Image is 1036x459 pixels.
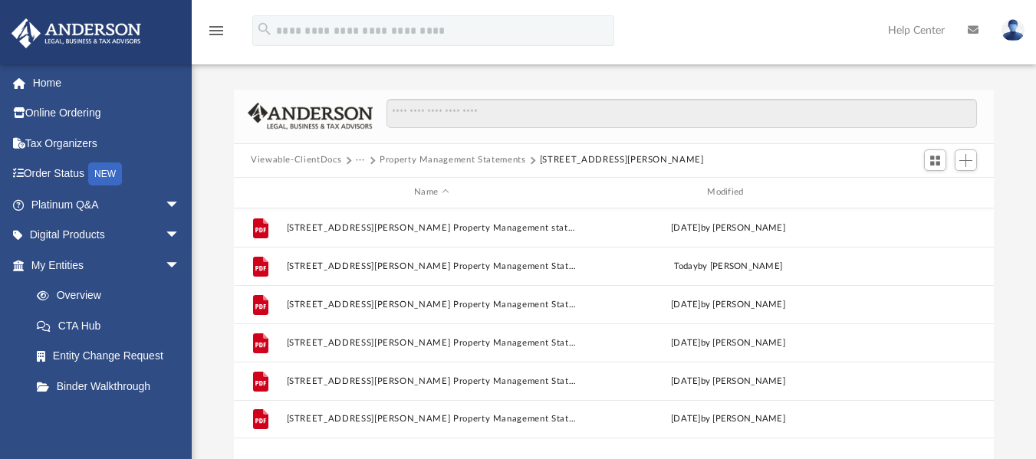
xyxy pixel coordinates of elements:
[11,159,203,190] a: Order StatusNEW
[21,371,203,402] a: Binder Walkthrough
[165,220,196,251] span: arrow_drop_down
[88,162,122,185] div: NEW
[207,21,225,40] i: menu
[583,336,873,349] div: [DATE] by [PERSON_NAME]
[356,153,366,167] button: ···
[1001,19,1024,41] img: User Pic
[11,128,203,159] a: Tax Organizers
[583,297,873,311] div: [DATE] by [PERSON_NAME]
[11,189,203,220] a: Platinum Q&Aarrow_drop_down
[21,341,203,372] a: Entity Change Request
[287,337,577,347] button: [STREET_ADDRESS][PERSON_NAME] Property Management Statement - [DATE] to [DATE].pdf
[21,310,203,341] a: CTA Hub
[386,99,977,128] input: Search files and folders
[165,189,196,221] span: arrow_drop_down
[287,261,577,270] button: [STREET_ADDRESS][PERSON_NAME] Property Management Statement - [DATE] to [DATE].pdf
[540,153,704,167] button: [STREET_ADDRESS][PERSON_NAME]
[287,222,577,232] button: [STREET_ADDRESS][PERSON_NAME] Property Management statement - [DATE] to [DATE].pdf
[287,414,577,424] button: [STREET_ADDRESS][PERSON_NAME] Property Management Statement [DATE] to [DATE].pdf
[7,18,146,48] img: Anderson Advisors Platinum Portal
[955,149,978,171] button: Add
[165,250,196,281] span: arrow_drop_down
[287,299,577,309] button: [STREET_ADDRESS][PERSON_NAME] Property Management Statement - [DATE] to [DATE].pdf
[241,185,279,199] div: id
[583,259,873,273] div: by [PERSON_NAME]
[583,412,873,426] div: [DATE] by [PERSON_NAME]
[11,250,203,280] a: My Entitiesarrow_drop_down
[21,402,196,432] a: My Blueprint
[256,21,273,38] i: search
[286,185,577,199] div: Name
[674,261,698,270] span: today
[287,375,577,385] button: [STREET_ADDRESS][PERSON_NAME] Property Management Statement - [DATE] to [DATE].pdf
[11,98,203,129] a: Online Ordering
[583,374,873,388] div: [DATE] by [PERSON_NAME]
[880,185,987,199] div: id
[11,220,203,251] a: Digital Productsarrow_drop_down
[380,153,526,167] button: Property Management Statements
[924,149,947,171] button: Switch to Grid View
[251,153,341,167] button: Viewable-ClientDocs
[207,29,225,40] a: menu
[21,280,203,311] a: Overview
[583,221,873,234] div: [DATE] by [PERSON_NAME]
[583,185,873,199] div: Modified
[11,67,203,98] a: Home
